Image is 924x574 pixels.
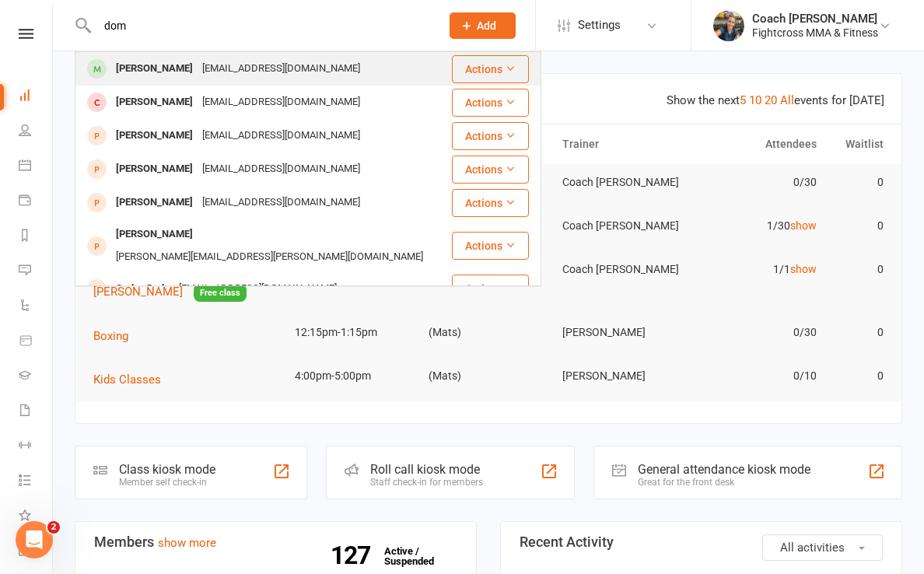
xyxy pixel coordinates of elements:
a: 20 [765,93,777,107]
td: 0 [824,314,891,351]
td: [PERSON_NAME] [555,358,689,394]
button: Boxing [93,327,139,345]
a: Dashboard [19,79,54,114]
button: Actions [452,55,529,83]
h3: Recent Activity [520,534,883,550]
button: Add [450,12,516,39]
button: Kids Classes [93,370,172,389]
a: What's New [19,499,54,534]
a: 10 [749,93,761,107]
span: Add [477,19,496,32]
td: 0/30 [689,314,823,351]
input: Search... [93,15,429,37]
a: Product Sales [19,324,54,359]
td: 12:15pm-1:15pm [288,314,422,351]
td: 0 [824,251,891,288]
div: Great for the front desk [638,477,810,488]
div: [PERSON_NAME] [111,124,198,147]
div: [PERSON_NAME] [111,223,198,246]
td: 1/30 [689,208,823,244]
td: 0 [824,164,891,201]
a: 5 [740,93,746,107]
div: [PERSON_NAME] [111,91,198,114]
div: [EMAIL_ADDRESS][DOMAIN_NAME] [198,58,365,80]
td: (Mats) [422,314,555,351]
span: Settings [578,8,621,43]
div: [EMAIL_ADDRESS][DOMAIN_NAME] [174,278,341,300]
div: Caden Doda [111,278,174,300]
button: Actions [452,89,529,117]
h3: Members [94,534,457,550]
th: Attendees [689,124,823,164]
div: Class kiosk mode [119,462,215,477]
td: [PERSON_NAME] [555,314,689,351]
td: Coach [PERSON_NAME] [555,208,689,244]
div: Staff check-in for members [370,477,483,488]
div: Fightcross MMA & Fitness [752,26,878,40]
div: [EMAIL_ADDRESS][DOMAIN_NAME] [198,91,365,114]
div: Show the next events for [DATE] [667,91,884,110]
strong: 127 [331,544,376,567]
div: [EMAIL_ADDRESS][DOMAIN_NAME] [198,124,365,147]
div: General attendance kiosk mode [638,462,810,477]
a: show [790,263,817,275]
iframe: Intercom live chat [16,521,53,558]
a: All [780,93,794,107]
th: Trainer [555,124,689,164]
td: 0/10 [689,358,823,394]
button: Actions [452,122,529,150]
td: 0 [824,358,891,394]
td: 1/1 [689,251,823,288]
td: 0/30 [689,164,823,201]
div: [EMAIL_ADDRESS][DOMAIN_NAME] [198,191,365,214]
button: Actions [452,275,529,303]
span: All activities [780,541,845,555]
div: [PERSON_NAME][EMAIL_ADDRESS][PERSON_NAME][DOMAIN_NAME] [111,246,428,268]
td: Coach [PERSON_NAME] [555,164,689,201]
span: Boxing [93,329,128,343]
td: (Mats) [422,358,555,394]
span: Kids Classes [93,373,161,387]
button: Actions [452,156,529,184]
td: 0 [824,208,891,244]
button: Actions [452,232,529,260]
div: Coach [PERSON_NAME] [752,12,878,26]
button: All activities [762,534,883,561]
button: Actions [452,189,529,217]
img: thumb_image1623694743.png [713,10,744,41]
span: 2 [47,521,60,534]
div: [PERSON_NAME] [111,58,198,80]
th: Waitlist [824,124,891,164]
div: [PERSON_NAME] [111,158,198,180]
a: Calendar [19,149,54,184]
div: [PERSON_NAME] [111,191,198,214]
div: Roll call kiosk mode [370,462,483,477]
td: Coach [PERSON_NAME] [555,251,689,288]
span: Free class [194,284,247,302]
div: [EMAIL_ADDRESS][DOMAIN_NAME] [198,158,365,180]
div: Member self check-in [119,477,215,488]
a: show more [158,536,216,550]
a: show [790,219,817,232]
a: Reports [19,219,54,254]
a: People [19,114,54,149]
td: 4:00pm-5:00pm [288,358,422,394]
a: Payments [19,184,54,219]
